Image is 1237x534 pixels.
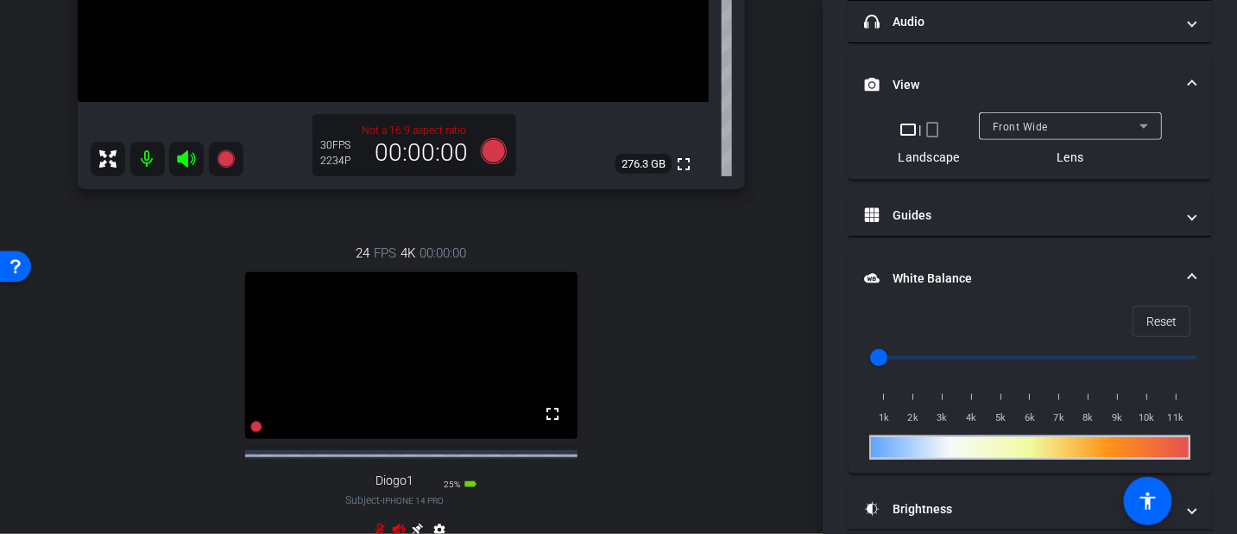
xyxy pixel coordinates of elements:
span: 1k [869,410,899,427]
span: 4k [956,410,986,427]
span: iPhone 14 Pro [382,496,444,505]
div: White Balance [849,306,1211,474]
mat-icon: fullscreen [542,404,563,424]
span: 10k [1132,410,1161,427]
span: 7k [1045,410,1074,427]
span: 3k [928,410,957,427]
span: - [380,494,382,506]
span: Reset [1146,305,1177,338]
span: 25% [444,480,460,489]
span: 276.3 GB [615,154,672,175]
div: 30 [321,138,364,152]
span: FPS [333,139,351,151]
mat-panel-title: Brightness [864,500,1175,518]
mat-expansion-panel-header: Guides [849,194,1211,236]
span: 5k [986,410,1015,427]
span: Front Wide [993,121,1048,133]
div: 00:00:00 [364,138,480,168]
span: Subject [345,493,444,508]
mat-icon: crop_landscape [898,119,918,140]
mat-icon: crop_portrait [922,119,943,140]
div: | [898,119,959,140]
mat-icon: fullscreen [673,154,694,175]
mat-expansion-panel-header: View [849,57,1211,112]
mat-icon: accessibility [1138,491,1158,512]
span: Diogo1 [376,474,413,488]
mat-panel-title: View [864,76,1175,94]
mat-expansion-panel-header: Audio [849,1,1211,42]
span: 00:00:00 [420,244,467,263]
mat-expansion-panel-header: White Balance [849,251,1211,306]
span: 11k [1161,410,1190,427]
mat-panel-title: White Balance [864,270,1175,288]
mat-panel-title: Guides [864,207,1175,225]
div: 2234P [321,154,364,168]
div: View [849,112,1211,180]
p: Not a 16:9 aspect ratio [321,123,508,138]
div: Landscape [898,149,959,166]
span: 4K [401,244,416,263]
mat-panel-title: Audio [864,13,1175,31]
span: 24 [357,244,370,263]
span: 2k [899,410,928,427]
span: 9k [1103,410,1133,427]
mat-icon: battery_std [464,477,477,491]
span: 8k [1074,410,1103,427]
button: Reset [1133,306,1190,337]
mat-expansion-panel-header: Brightness [849,488,1211,530]
span: FPS [375,244,397,263]
span: 6k [1015,410,1045,427]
